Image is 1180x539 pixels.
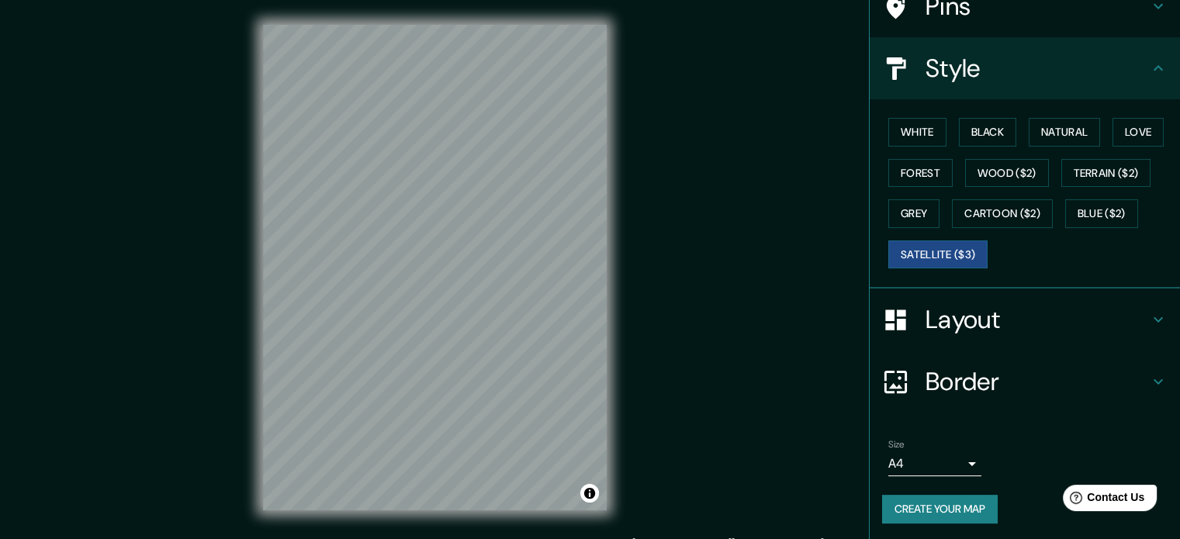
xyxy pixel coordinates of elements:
[1029,118,1100,147] button: Natural
[888,451,981,476] div: A4
[882,495,998,523] button: Create your map
[888,438,905,451] label: Size
[870,289,1180,351] div: Layout
[965,159,1049,188] button: Wood ($2)
[888,118,946,147] button: White
[870,351,1180,413] div: Border
[1065,199,1138,228] button: Blue ($2)
[888,199,940,228] button: Grey
[959,118,1017,147] button: Black
[952,199,1053,228] button: Cartoon ($2)
[870,37,1180,99] div: Style
[888,240,988,269] button: Satellite ($3)
[888,159,953,188] button: Forest
[926,304,1149,335] h4: Layout
[926,53,1149,84] h4: Style
[1061,159,1151,188] button: Terrain ($2)
[263,25,607,510] canvas: Map
[1113,118,1164,147] button: Love
[926,366,1149,397] h4: Border
[580,484,599,503] button: Toggle attribution
[1042,479,1163,522] iframe: Help widget launcher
